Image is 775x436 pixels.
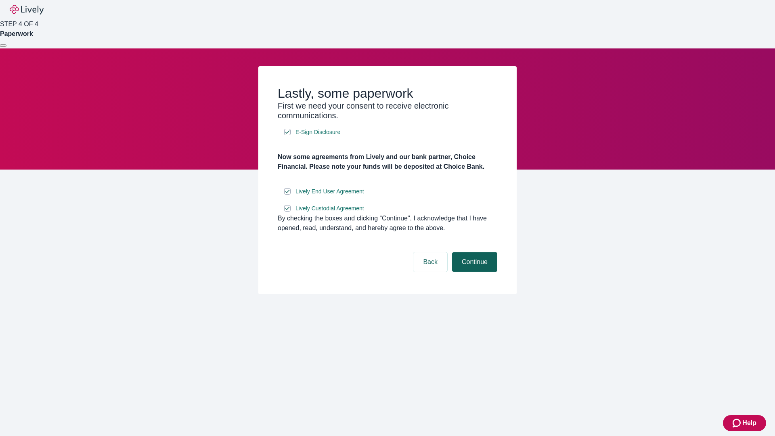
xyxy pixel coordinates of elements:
h2: Lastly, some paperwork [278,86,497,101]
a: e-sign disclosure document [294,203,366,214]
svg: Zendesk support icon [733,418,742,428]
span: Lively Custodial Agreement [295,204,364,213]
h4: Now some agreements from Lively and our bank partner, Choice Financial. Please note your funds wi... [278,152,497,172]
span: Lively End User Agreement [295,187,364,196]
button: Zendesk support iconHelp [723,415,766,431]
img: Lively [10,5,44,15]
button: Back [413,252,447,272]
span: E-Sign Disclosure [295,128,340,136]
a: e-sign disclosure document [294,127,342,137]
button: Continue [452,252,497,272]
h3: First we need your consent to receive electronic communications. [278,101,497,120]
a: e-sign disclosure document [294,187,366,197]
span: Help [742,418,756,428]
div: By checking the boxes and clicking “Continue", I acknowledge that I have opened, read, understand... [278,214,497,233]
